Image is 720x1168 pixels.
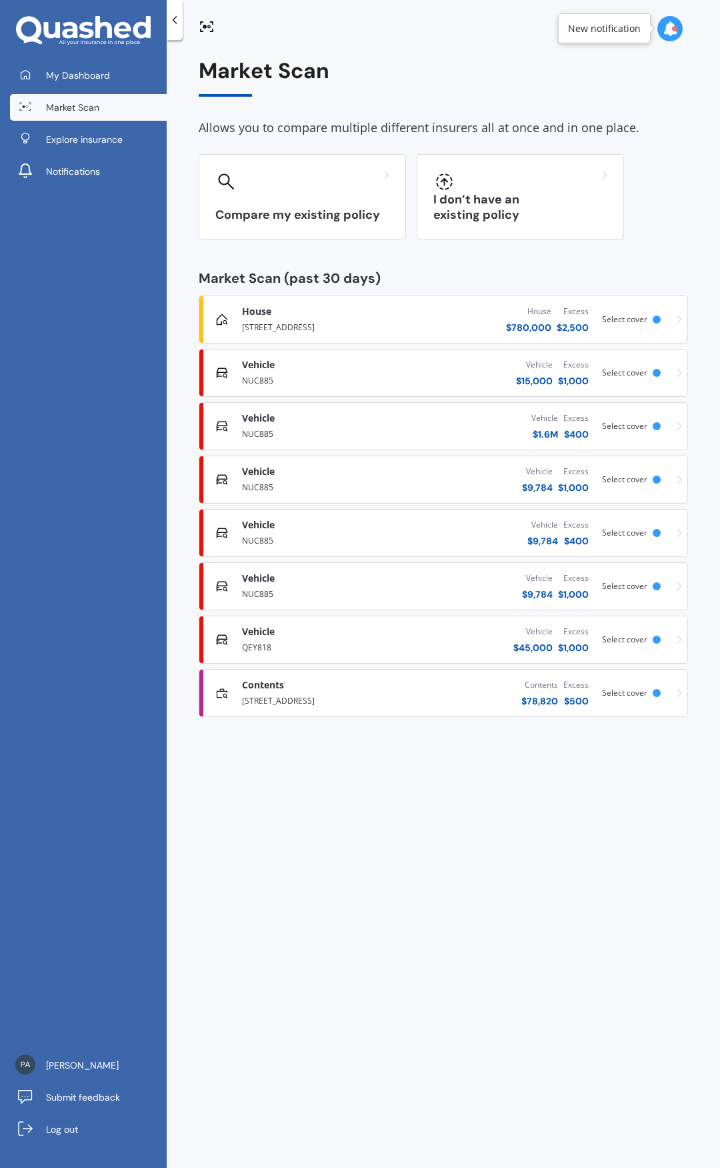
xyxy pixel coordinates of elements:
[242,412,275,425] span: Vehicle
[602,580,647,592] span: Select cover
[10,1052,167,1079] a: [PERSON_NAME]
[242,572,275,585] span: Vehicle
[602,634,647,645] span: Select cover
[516,374,553,388] div: $ 15,000
[563,678,589,692] div: Excess
[506,305,551,318] div: House
[558,588,589,601] div: $ 1,000
[242,305,271,318] span: House
[199,562,688,610] a: VehicleNUC885Vehicle$9,784Excess$1,000Select cover
[602,314,647,325] span: Select cover
[563,428,589,441] div: $ 400
[557,305,589,318] div: Excess
[46,165,100,178] span: Notifications
[199,669,688,717] a: Contents[STREET_ADDRESS]Contents$78,820Excess$500Select cover
[522,481,553,494] div: $ 9,784
[563,412,589,425] div: Excess
[506,321,551,334] div: $ 780,000
[46,101,99,114] span: Market Scan
[558,641,589,654] div: $ 1,000
[199,509,688,557] a: VehicleNUC885Vehicle$9,784Excess$400Select cover
[513,625,553,638] div: Vehicle
[563,518,589,532] div: Excess
[242,638,403,654] div: QEY818
[568,22,641,35] div: New notification
[522,465,553,478] div: Vehicle
[433,192,607,223] h3: I don’t have an existing policy
[558,572,589,585] div: Excess
[46,1091,120,1104] span: Submit feedback
[199,349,688,397] a: VehicleNUC885Vehicle$15,000Excess$1,000Select cover
[10,1084,167,1111] a: Submit feedback
[242,465,275,478] span: Vehicle
[242,425,403,441] div: NUC885
[199,456,688,504] a: VehicleNUC885Vehicle$9,784Excess$1,000Select cover
[558,465,589,478] div: Excess
[242,372,403,388] div: NUC885
[242,532,403,548] div: NUC885
[531,412,558,425] div: Vehicle
[558,625,589,638] div: Excess
[10,126,167,153] a: Explore insurance
[46,69,110,82] span: My Dashboard
[242,318,403,334] div: [STREET_ADDRESS]
[522,572,553,585] div: Vehicle
[46,1059,119,1072] span: [PERSON_NAME]
[563,534,589,548] div: $ 400
[10,94,167,121] a: Market Scan
[199,616,688,664] a: VehicleQEY818Vehicle$45,000Excess$1,000Select cover
[215,207,389,223] h3: Compare my existing policy
[199,59,688,97] div: Market Scan
[10,158,167,185] a: Notifications
[10,62,167,89] a: My Dashboard
[199,402,688,450] a: VehicleNUC885Vehicle$1.6MExcess$400Select cover
[557,321,589,334] div: $ 2,500
[602,367,647,378] span: Select cover
[531,428,558,441] div: $ 1.6M
[602,687,647,698] span: Select cover
[516,358,553,372] div: Vehicle
[199,296,688,344] a: House[STREET_ADDRESS]House$780,000Excess$2,500Select cover
[10,1116,167,1143] a: Log out
[602,527,647,538] span: Select cover
[46,1123,78,1136] span: Log out
[242,625,275,638] span: Vehicle
[513,641,553,654] div: $ 45,000
[558,481,589,494] div: $ 1,000
[602,474,647,485] span: Select cover
[602,420,647,432] span: Select cover
[199,271,688,285] div: Market Scan (past 30 days)
[199,118,688,138] div: Allows you to compare multiple different insurers all at once and in one place.
[563,694,589,708] div: $ 500
[558,358,589,372] div: Excess
[242,692,403,708] div: [STREET_ADDRESS]
[522,588,553,601] div: $ 9,784
[527,518,558,532] div: Vehicle
[15,1055,35,1075] img: 091e057d0db8d8c40ced5c2180672b52
[527,534,558,548] div: $ 9,784
[558,374,589,388] div: $ 1,000
[242,478,403,494] div: NUC885
[521,694,558,708] div: $ 78,820
[46,133,123,146] span: Explore insurance
[242,358,275,372] span: Vehicle
[242,518,275,532] span: Vehicle
[242,678,284,692] span: Contents
[521,678,558,692] div: Contents
[242,585,403,601] div: NUC885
